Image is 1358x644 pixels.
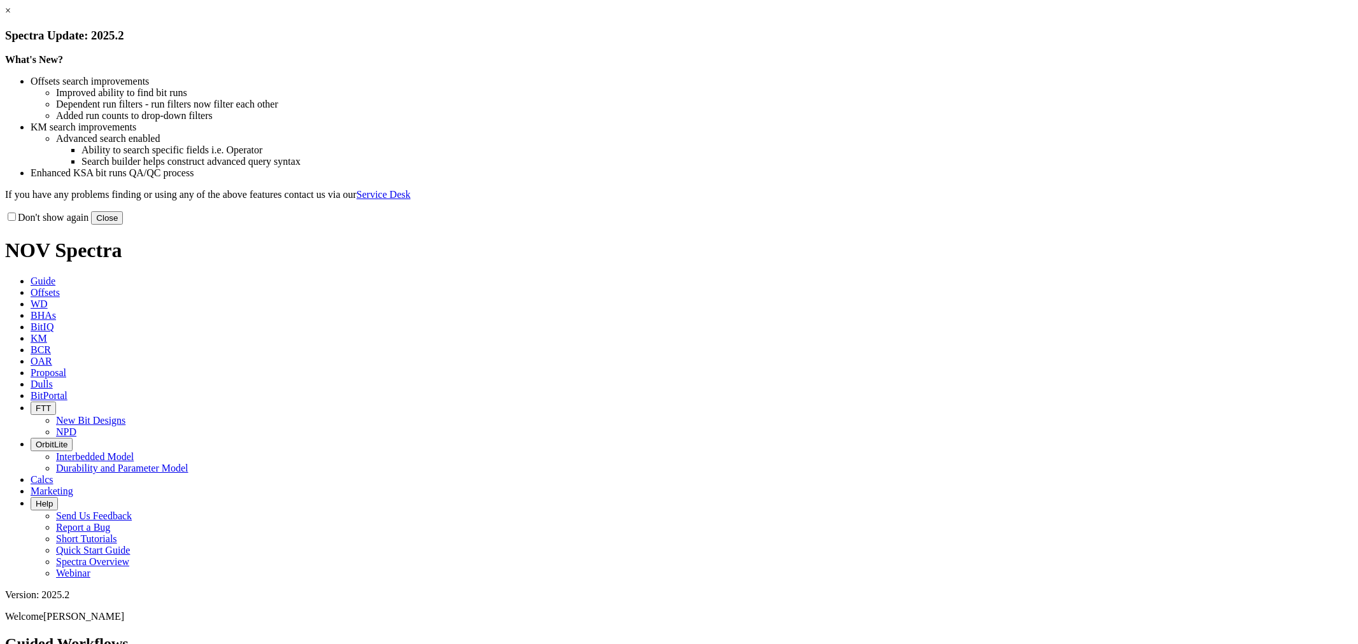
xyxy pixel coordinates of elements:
span: FTT [36,403,51,413]
h3: Spectra Update: 2025.2 [5,29,1353,43]
label: Don't show again [5,212,88,223]
button: Close [91,211,123,225]
a: NPD [56,426,76,437]
li: Added run counts to drop-down filters [56,110,1353,122]
input: Don't show again [8,213,16,221]
p: If you have any problems finding or using any of the above features contact us via our [5,189,1353,200]
span: OAR [31,356,52,367]
span: Help [36,499,53,508]
li: Improved ability to find bit runs [56,87,1353,99]
span: BHAs [31,310,56,321]
span: BitPortal [31,390,67,401]
span: Dulls [31,379,53,389]
span: Guide [31,276,55,286]
li: Offsets search improvements [31,76,1353,87]
a: Quick Start Guide [56,545,130,556]
h1: NOV Spectra [5,239,1353,262]
span: BCR [31,344,51,355]
li: KM search improvements [31,122,1353,133]
a: Service Desk [357,189,411,200]
p: Welcome [5,611,1353,622]
a: Webinar [56,568,90,578]
span: BitIQ [31,321,53,332]
a: Report a Bug [56,522,110,533]
a: New Bit Designs [56,415,125,426]
a: Spectra Overview [56,556,129,567]
li: Dependent run filters - run filters now filter each other [56,99,1353,110]
a: Durability and Parameter Model [56,463,188,473]
span: Offsets [31,287,60,298]
div: Version: 2025.2 [5,589,1353,601]
span: Marketing [31,486,73,496]
li: Enhanced KSA bit runs QA/QC process [31,167,1353,179]
span: WD [31,298,48,309]
span: OrbitLite [36,440,67,449]
a: Interbedded Model [56,451,134,462]
span: Proposal [31,367,66,378]
span: Calcs [31,474,53,485]
strong: What's New? [5,54,63,65]
span: KM [31,333,47,344]
li: Ability to search specific fields i.e. Operator [81,144,1353,156]
a: × [5,5,11,16]
a: Send Us Feedback [56,510,132,521]
li: Search builder helps construct advanced query syntax [81,156,1353,167]
li: Advanced search enabled [56,133,1353,144]
span: [PERSON_NAME] [43,611,124,622]
a: Short Tutorials [56,533,117,544]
